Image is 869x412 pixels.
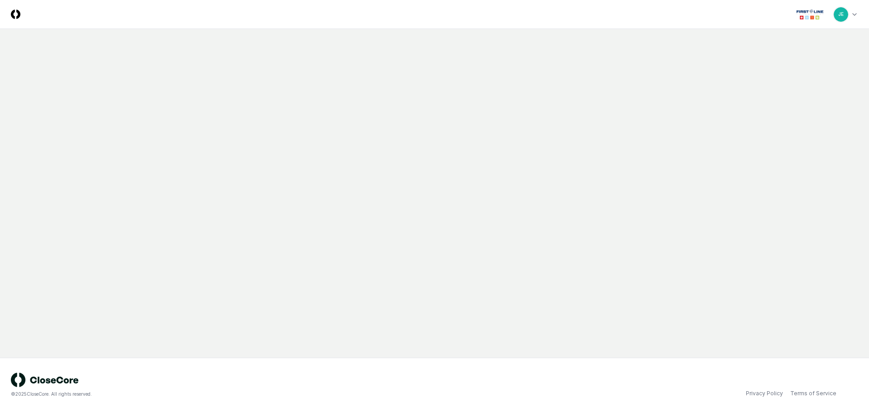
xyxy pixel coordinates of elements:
img: Logo [11,9,20,19]
img: logo [11,373,79,387]
a: Privacy Policy [746,389,783,398]
a: Terms of Service [790,389,836,398]
img: First Line Technology logo [794,7,826,22]
div: © 2025 CloseCore. All rights reserved. [11,391,434,398]
button: JE [833,6,849,23]
span: JE [838,11,844,18]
